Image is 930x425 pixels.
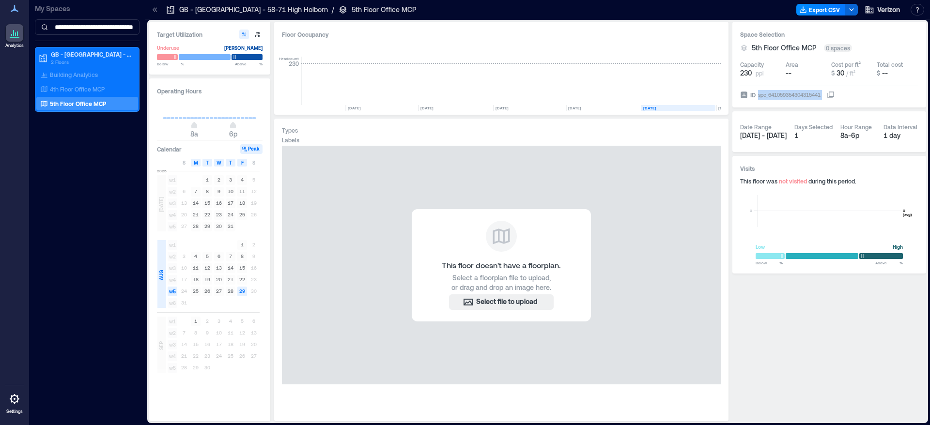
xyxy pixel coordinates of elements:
text: 28 [193,223,199,229]
p: 2 Floors [51,58,132,66]
div: Floor Occupancy [282,30,721,39]
button: IDspc_641059354304315441 [827,91,835,99]
span: w2 [168,328,177,338]
button: Export CSV [796,4,846,15]
text: 21 [193,212,199,217]
div: Underuse [157,43,179,53]
span: -- [786,69,791,77]
span: 6p [229,130,237,138]
text: 19 [204,276,210,282]
span: Above % [235,61,263,67]
text: [DATE] [568,106,581,110]
span: SEP [157,341,165,350]
p: GB - [GEOGRAPHIC_DATA] - 58-71 High Holborn [179,5,328,15]
span: Verizon [877,5,900,15]
text: [DATE] [420,106,434,110]
text: 10 [228,188,233,194]
span: 230 [740,68,752,78]
span: / ft² [846,70,855,76]
text: 25 [239,212,245,217]
div: High [893,242,903,252]
text: 26 [204,288,210,294]
div: [PERSON_NAME] [224,43,263,53]
div: 0 spaces [824,44,852,52]
span: M [194,159,198,167]
div: Area [786,61,798,68]
span: F [241,159,244,167]
text: 14 [228,265,233,271]
text: 9 [217,188,220,194]
button: Select file to upload [449,294,554,310]
text: 22 [239,276,245,282]
span: This floor doesn't have a floorplan. [442,259,561,271]
div: Labels [282,136,299,144]
text: 21 [228,276,233,282]
button: Verizon [862,2,903,17]
span: not visited [779,178,807,184]
span: w3 [168,263,177,273]
span: 30 [837,69,844,77]
div: Low [756,242,765,252]
text: 7 [229,253,232,259]
a: Analytics [2,21,27,51]
span: T [229,159,232,167]
span: $ [877,70,880,76]
text: 11 [193,265,199,271]
text: 4 [241,177,244,182]
a: Settings [3,387,26,417]
span: Below % [756,260,783,266]
text: 2 [217,177,220,182]
text: 6 [217,253,220,259]
span: Select a floorplan file to upload, or drag and drop an image here. [451,273,551,292]
text: 20 [216,276,222,282]
div: Data Interval [883,123,917,131]
p: 5th Floor Office MCP [50,100,106,107]
text: 18 [193,276,199,282]
span: AUG [157,270,165,280]
span: 5th Floor Office MCP [752,43,816,53]
text: 28 [228,288,233,294]
text: 5 [206,253,209,259]
span: w2 [168,187,177,197]
span: Above % [875,260,903,266]
h3: Visits [740,164,918,173]
span: [DATE] [157,197,165,212]
text: [DATE] [496,106,509,110]
text: 18 [239,200,245,206]
text: 15 [204,200,210,206]
text: 25 [193,288,199,294]
span: w5 [168,222,177,231]
div: Hour Range [840,123,872,131]
span: [DATE] - [DATE] [740,131,787,139]
text: 30 [216,223,222,229]
text: 8 [206,188,209,194]
text: [DATE] [718,106,731,110]
h3: Target Utilization [157,30,263,39]
text: 3 [229,177,232,182]
h3: Calendar [157,144,182,154]
span: w3 [168,340,177,349]
span: -- [882,69,888,77]
span: $ [831,70,835,76]
span: ppl [756,69,764,77]
text: 16 [216,200,222,206]
div: This floor was during this period. [740,177,918,185]
div: Cost per ft² [831,61,861,68]
text: 7 [194,188,197,194]
text: 22 [204,212,210,217]
text: [DATE] [348,106,361,110]
span: W [217,159,221,167]
span: w6 [168,298,177,308]
text: 23 [216,212,222,217]
span: w4 [168,351,177,361]
text: 1 [194,318,197,324]
h3: Operating Hours [157,86,263,96]
button: Peak [240,144,263,154]
text: 29 [204,223,210,229]
h3: Space Selection [740,30,918,39]
div: spc_641059354304315441 [757,90,821,100]
p: GB - [GEOGRAPHIC_DATA] - 58-71 High Holborn [51,50,132,58]
span: w1 [168,317,177,326]
text: [DATE] [643,106,656,110]
span: w4 [168,210,177,220]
